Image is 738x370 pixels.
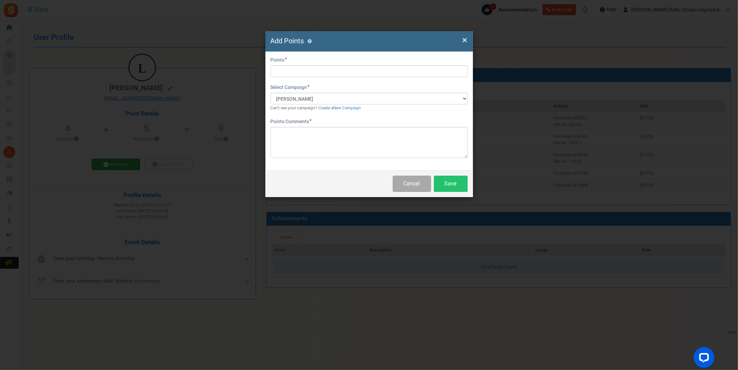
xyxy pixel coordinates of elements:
small: Can't see your campaign? Create a [271,105,361,111]
label: Points [271,57,288,64]
label: Select Campaign [271,84,310,91]
button: Cancel [393,176,431,192]
span: Add Points [271,36,304,46]
label: Points Comments [271,118,312,125]
button: ? [308,39,312,44]
a: New Campaign [334,105,361,111]
span: × [463,34,467,47]
button: Save [434,176,468,192]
